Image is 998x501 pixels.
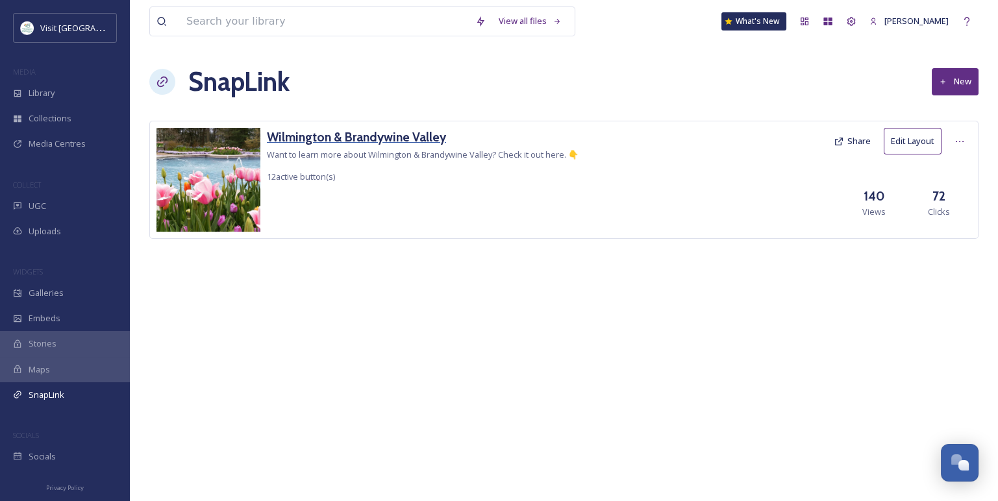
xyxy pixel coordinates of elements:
input: Search your library [180,7,469,36]
span: Visit [GEOGRAPHIC_DATA] [40,21,141,34]
button: Open Chat [941,444,979,482]
span: Want to learn more about Wilmington & Brandywine Valley? Check it out here. 👇 [267,149,579,160]
button: New [932,68,979,95]
span: SOCIALS [13,430,39,440]
span: Embeds [29,312,60,324]
span: UGC [29,200,46,212]
span: 12 active button(s) [267,171,335,182]
span: Socials [29,450,56,463]
span: Views [862,206,886,218]
span: Privacy Policy [46,483,84,492]
a: View all files [492,8,568,34]
span: Stories [29,337,56,350]
h3: 140 [864,187,885,206]
button: Edit Layout [884,128,942,154]
span: [PERSON_NAME] [884,15,949,27]
h3: 72 [932,187,945,206]
button: Share [827,128,877,154]
span: Library [29,87,55,99]
span: Media Centres [29,138,86,150]
a: [PERSON_NAME] [863,8,955,34]
span: Maps [29,363,50,376]
span: Collections [29,112,71,125]
a: Privacy Policy [46,479,84,495]
span: WIDGETS [13,267,43,276]
img: 49b7db1d-76c9-4042-9e9f-e71dc19abb05.jpg [156,128,260,232]
a: Wilmington & Brandywine Valley [267,128,579,147]
span: SnapLink [29,389,64,401]
span: Clicks [928,206,950,218]
span: Galleries [29,287,64,299]
span: Uploads [29,225,61,238]
img: download%20%281%29.jpeg [21,21,34,34]
h1: SnapLink [188,62,290,101]
span: COLLECT [13,180,41,189]
span: MEDIA [13,67,36,77]
a: Edit Layout [884,128,948,154]
a: What's New [721,12,786,31]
